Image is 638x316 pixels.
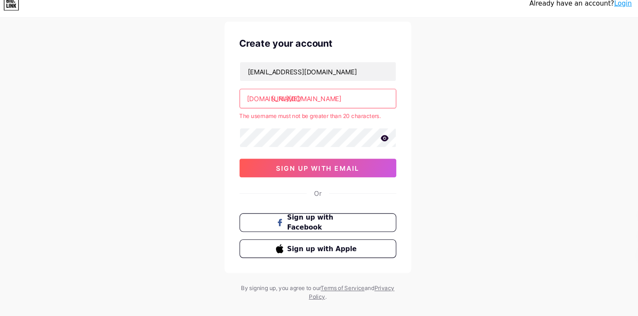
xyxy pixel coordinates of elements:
button: Sign up with Apple [247,232,392,249]
div: Create your account [247,44,392,57]
span: Sign up with Apple [291,236,358,246]
input: Email [247,68,391,85]
div: Already have an account? [516,9,610,18]
input: username [247,93,391,110]
div: [DOMAIN_NAME]/ [253,97,305,106]
div: The username must not be greater than 20 characters. [247,114,392,122]
span: Sign up with Facebook [291,207,358,226]
button: Sign up with Facebook [247,208,392,225]
span: sign up with email [280,163,358,170]
button: sign up with email [247,157,392,175]
a: Terms of Service [322,274,362,281]
div: By signing up, you agree to our and . [246,274,393,289]
div: Or [316,185,323,194]
a: Login [594,10,610,16]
